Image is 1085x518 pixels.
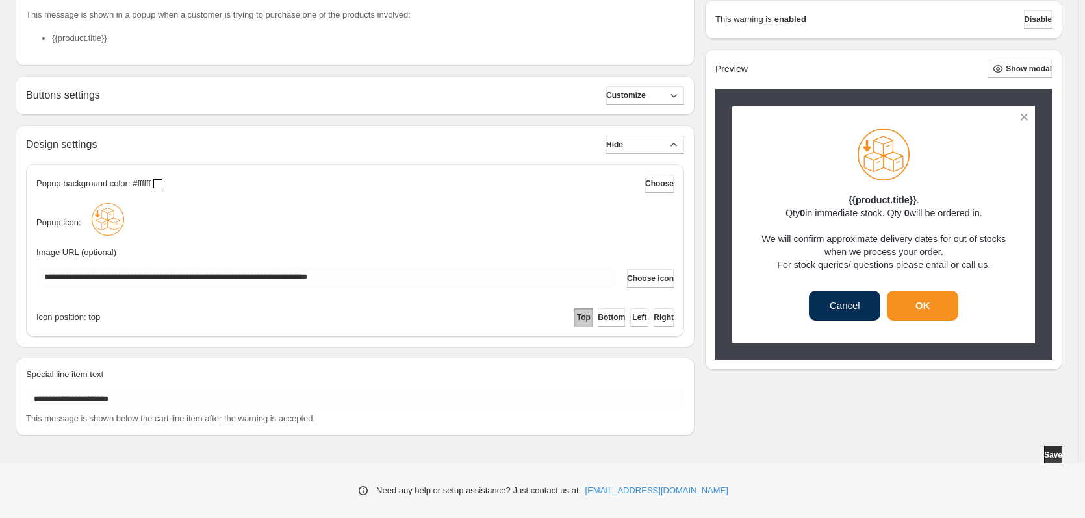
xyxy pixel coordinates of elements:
strong: {{product.title}} [849,195,917,205]
strong: 0 [800,208,805,218]
span: Choose [645,179,674,189]
p: This message is shown in a popup when a customer is trying to purchase one of the products involved: [26,8,684,21]
button: Customize [606,86,684,105]
strong: 0 [904,208,910,218]
button: Choose icon [627,269,674,288]
h2: Design settings [26,138,97,151]
span: This message is shown below the cart line item after the warning is accepted. [26,413,315,423]
button: Hide [606,136,684,154]
span: Right [654,312,674,323]
span: Image URL (optional) [36,247,116,257]
span: Show modal [1006,64,1052,74]
button: Disable [1024,10,1052,29]
span: Left [632,312,646,323]
span: Disable [1024,14,1052,25]
span: Save [1044,450,1062,460]
h2: Buttons settings [26,89,100,101]
span: Top [577,312,591,323]
h2: Preview [715,64,748,75]
button: Top [574,308,593,327]
p: Popup background color: #ffffff [36,177,151,190]
p: For stock queries/ questions please email or call us. [755,258,1013,271]
button: Bottom [598,308,625,327]
p: We will confirm approximate delivery dates for out of stocks when we process your order. [755,232,1013,258]
a: [EMAIL_ADDRESS][DOMAIN_NAME] [585,484,728,497]
span: in immediate stock. Qty [805,208,902,218]
button: Left [630,308,648,327]
button: Right [654,308,674,327]
button: Save [1044,446,1062,464]
p: This warning is [715,13,772,26]
button: OK [887,291,958,321]
span: Special line item text [26,369,103,379]
span: Hide [606,140,623,150]
strong: enabled [774,13,806,26]
li: {{product.title}} [52,32,684,45]
span: Popup icon: [36,216,81,229]
span: Customize [606,90,646,101]
button: Cancel [809,291,880,321]
button: Show modal [988,60,1052,78]
p: . [755,193,1013,206]
span: Icon position: top [36,311,100,324]
p: Qty will be ordered in. [755,206,1013,219]
button: Choose [645,175,674,193]
span: Bottom [598,312,625,323]
span: Choose icon [627,273,674,284]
